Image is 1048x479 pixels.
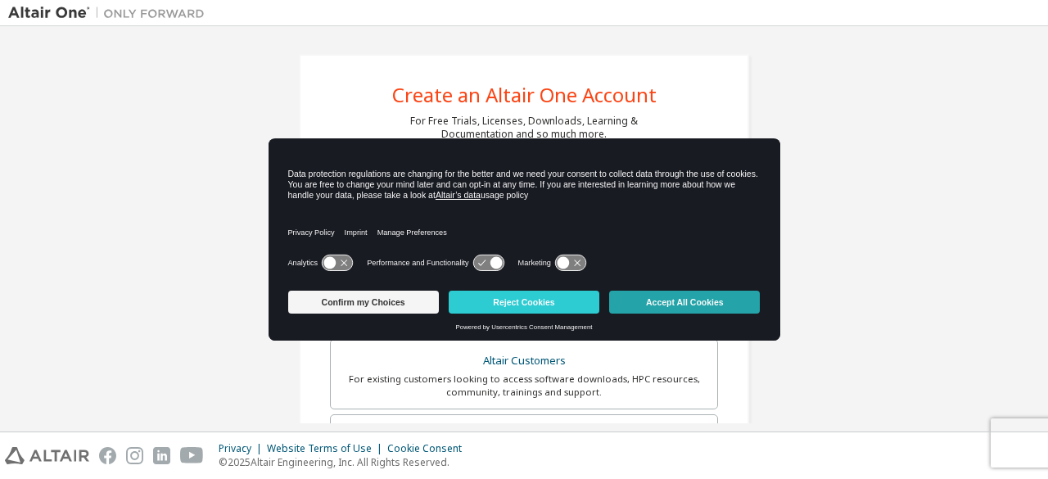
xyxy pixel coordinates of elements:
div: Privacy [219,442,267,455]
div: For Free Trials, Licenses, Downloads, Learning & Documentation and so much more. [410,115,638,141]
img: linkedin.svg [153,447,170,464]
img: altair_logo.svg [5,447,89,464]
img: facebook.svg [99,447,116,464]
div: Cookie Consent [387,442,472,455]
img: instagram.svg [126,447,143,464]
div: Create an Altair One Account [392,85,657,105]
p: © 2025 Altair Engineering, Inc. All Rights Reserved. [219,455,472,469]
img: Altair One [8,5,213,21]
div: For existing customers looking to access software downloads, HPC resources, community, trainings ... [341,373,707,399]
div: Altair Customers [341,350,707,373]
div: Website Terms of Use [267,442,387,455]
img: youtube.svg [180,447,204,464]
